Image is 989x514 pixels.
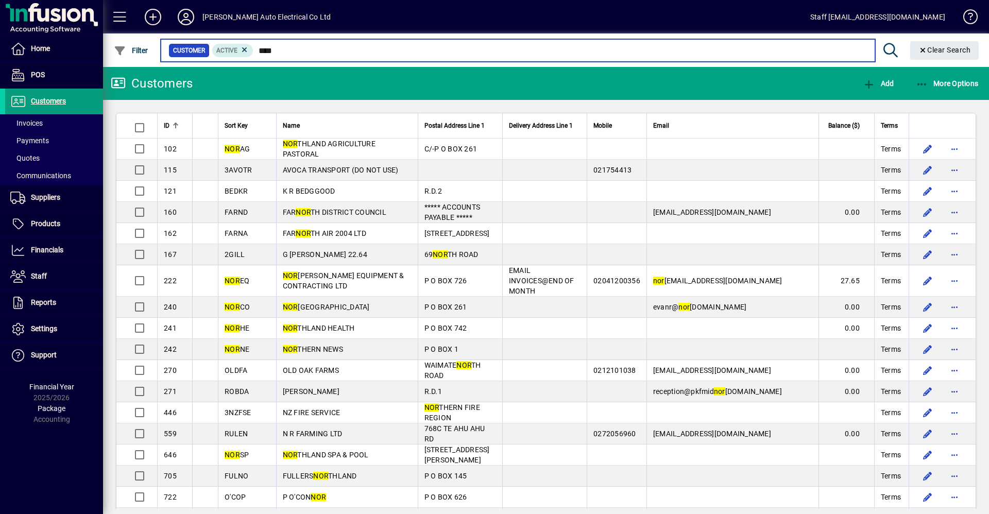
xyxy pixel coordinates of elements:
button: Clear [910,41,979,60]
span: P O BOX 145 [424,472,467,480]
em: NOR [311,493,326,501]
button: More options [946,468,963,484]
span: Terms [881,207,901,217]
span: Sort Key [225,120,248,131]
span: 646 [164,451,177,459]
span: AG [225,145,250,153]
td: 0.00 [819,318,874,339]
button: More options [946,162,963,178]
span: [PERSON_NAME] [283,387,339,396]
span: Terms [881,344,901,354]
span: Quotes [10,154,40,162]
em: NOR [225,145,240,153]
span: Products [31,219,60,228]
button: More options [946,489,963,505]
mat-chip: Activation Status: Active [212,44,253,57]
span: FULLERS THLAND [283,472,357,480]
span: Settings [31,324,57,333]
span: Terms [881,302,901,312]
span: Home [31,44,50,53]
button: Edit [919,320,936,336]
td: 0.00 [819,297,874,318]
em: NOR [225,303,240,311]
span: Email [653,120,669,131]
span: Terms [881,120,898,131]
span: [EMAIL_ADDRESS][DOMAIN_NAME] [653,430,771,438]
span: ROBDA [225,387,249,396]
span: Filter [114,46,148,55]
span: CO [225,303,250,311]
button: Edit [919,447,936,463]
span: FAR TH DISTRICT COUNCIL [283,208,386,216]
button: Edit [919,299,936,315]
span: 3NZFSE [225,408,251,417]
div: ID [164,120,186,131]
a: Financials [5,237,103,263]
span: Reports [31,298,56,306]
td: 27.65 [819,265,874,297]
span: Mobile [593,120,612,131]
span: 559 [164,430,177,438]
span: Terms [881,228,901,238]
span: 121 [164,187,177,195]
span: THLAND AGRICULTURE PASTORAL [283,140,376,158]
td: 0.00 [819,423,874,444]
em: NOR [225,451,240,459]
button: Add [137,8,169,26]
span: Terms [881,492,901,502]
span: Terms [881,471,901,481]
button: Edit [919,404,936,421]
button: More options [946,204,963,220]
span: 241 [164,324,177,332]
em: NOR [225,277,240,285]
a: Home [5,36,103,62]
a: POS [5,62,103,88]
span: P O'CON [283,493,327,501]
button: More options [946,383,963,400]
span: Financials [31,246,63,254]
button: More options [946,404,963,421]
span: THLAND SPA & POOL [283,451,369,459]
em: NOR [283,324,298,332]
span: WAIMATE TH ROAD [424,361,481,380]
div: Customers [111,75,193,92]
button: More options [946,183,963,199]
span: K R BEDGGOOD [283,187,335,195]
button: More options [946,246,963,263]
span: Suppliers [31,193,60,201]
span: ID [164,120,169,131]
span: Terms [881,429,901,439]
span: P O BOX 742 [424,324,467,332]
span: Terms [881,386,901,397]
span: FAR TH AIR 2004 LTD [283,229,366,237]
span: Active [216,47,237,54]
button: Edit [919,489,936,505]
span: Balance ($) [828,120,860,131]
span: Delivery Address Line 1 [509,120,573,131]
span: Invoices [10,119,43,127]
a: Suppliers [5,185,103,211]
button: More options [946,425,963,442]
span: P O BOX 261 [424,303,467,311]
span: Payments [10,136,49,145]
span: HE [225,324,249,332]
button: Edit [919,141,936,157]
span: 162 [164,229,177,237]
span: THERN NEWS [283,345,343,353]
span: 69 TH ROAD [424,250,479,259]
span: 222 [164,277,177,285]
span: 270 [164,366,177,374]
td: 0.00 [819,202,874,223]
em: NOR [433,250,448,259]
button: Edit [919,246,936,263]
span: [STREET_ADDRESS][PERSON_NAME] [424,446,490,464]
span: 271 [164,387,177,396]
span: AVOCA TRANSPORT (DO NOT USE) [283,166,399,174]
span: Support [31,351,57,359]
em: NOR [313,472,328,480]
button: Filter [111,41,151,60]
button: Edit [919,162,936,178]
a: Communications [5,167,103,184]
span: NE [225,345,249,353]
button: Edit [919,272,936,289]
